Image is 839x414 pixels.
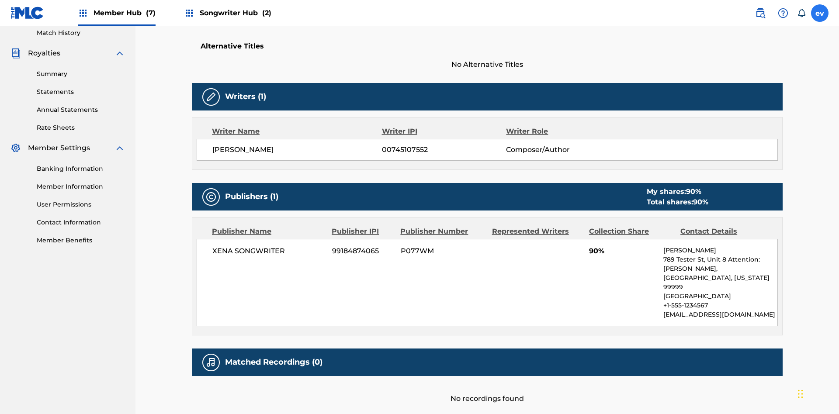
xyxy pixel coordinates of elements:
h5: Publishers (1) [225,192,278,202]
div: Total shares: [647,197,708,207]
img: Matched Recordings [206,357,216,368]
p: [EMAIL_ADDRESS][DOMAIN_NAME] [663,310,777,319]
span: Songwriter Hub [200,8,271,18]
span: 99184874065 [332,246,394,256]
a: User Permissions [37,200,125,209]
h5: Alternative Titles [201,42,774,51]
a: Member Benefits [37,236,125,245]
img: MLC Logo [10,7,44,19]
span: Composer/Author [506,145,619,155]
div: Notifications [797,9,806,17]
iframe: Chat Widget [795,372,839,414]
span: 00745107552 [382,145,506,155]
div: Publisher Number [400,226,485,237]
a: Contact Information [37,218,125,227]
a: Member Information [37,182,125,191]
div: Represented Writers [492,226,582,237]
span: 90 % [686,187,701,196]
img: Top Rightsholders [184,8,194,18]
img: Publishers [206,192,216,202]
div: Writer Name [212,126,382,137]
div: Collection Share [589,226,674,237]
div: Contact Details [680,226,765,237]
a: Summary [37,69,125,79]
p: 789 Tester St, Unit 8 Attention: [PERSON_NAME], [663,255,777,273]
p: [GEOGRAPHIC_DATA], [US_STATE] 99999 [663,273,777,292]
div: No recordings found [192,376,783,404]
p: [PERSON_NAME] [663,246,777,255]
a: Match History [37,28,125,38]
img: help [778,8,788,18]
img: expand [114,143,125,153]
span: (7) [146,9,156,17]
h5: Matched Recordings (0) [225,357,322,367]
a: Banking Information [37,164,125,173]
a: Annual Statements [37,105,125,114]
span: No Alternative Titles [192,59,783,70]
img: search [755,8,766,18]
img: Member Settings [10,143,21,153]
a: Public Search [752,4,769,22]
div: Help [774,4,792,22]
div: Writer Role [506,126,619,137]
span: XENA SONGWRITER [212,246,326,256]
img: Top Rightsholders [78,8,88,18]
img: expand [114,48,125,59]
img: Writers [206,92,216,102]
div: Publisher Name [212,226,325,237]
a: Statements [37,87,125,97]
img: Royalties [10,48,21,59]
span: 90% [589,246,657,256]
div: Drag [798,381,803,407]
span: Royalties [28,48,60,59]
div: My shares: [647,186,708,197]
span: Member Settings [28,143,90,153]
span: (2) [262,9,271,17]
h5: Writers (1) [225,92,266,102]
p: [GEOGRAPHIC_DATA] [663,292,777,301]
div: User Menu [811,4,829,22]
span: Member Hub [94,8,156,18]
span: 90 % [693,198,708,206]
div: Writer IPI [382,126,506,137]
span: P077WM [401,246,485,256]
p: +1-555-1234567 [663,301,777,310]
div: Publisher IPI [332,226,394,237]
span: [PERSON_NAME] [212,145,382,155]
a: Rate Sheets [37,123,125,132]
